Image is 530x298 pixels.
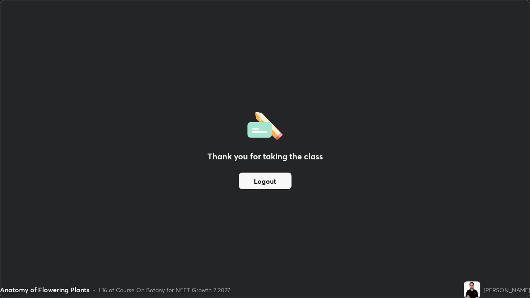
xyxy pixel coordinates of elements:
img: 8c6379e1b3274b498d976b6da3d54be2.jpg [464,281,480,298]
div: • [93,286,96,294]
button: Logout [239,173,291,189]
div: [PERSON_NAME] [484,286,530,294]
h2: Thank you for taking the class [207,150,323,163]
div: L16 of Course On Botany for NEET Growth 2 2027 [99,286,230,294]
img: offlineFeedback.1438e8b3.svg [247,109,283,140]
